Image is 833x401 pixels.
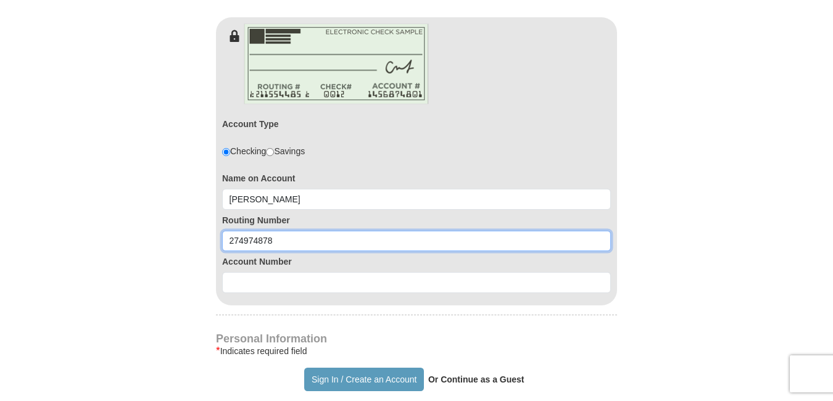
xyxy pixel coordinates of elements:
[216,334,617,344] h4: Personal Information
[222,255,611,268] label: Account Number
[428,374,524,384] strong: Or Continue as a Guest
[222,172,611,184] label: Name on Account
[222,214,611,226] label: Routing Number
[304,368,423,391] button: Sign In / Create an Account
[222,118,279,130] label: Account Type
[216,344,617,358] div: Indicates required field
[244,23,429,104] img: check-en.png
[222,145,305,157] div: Checking Savings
